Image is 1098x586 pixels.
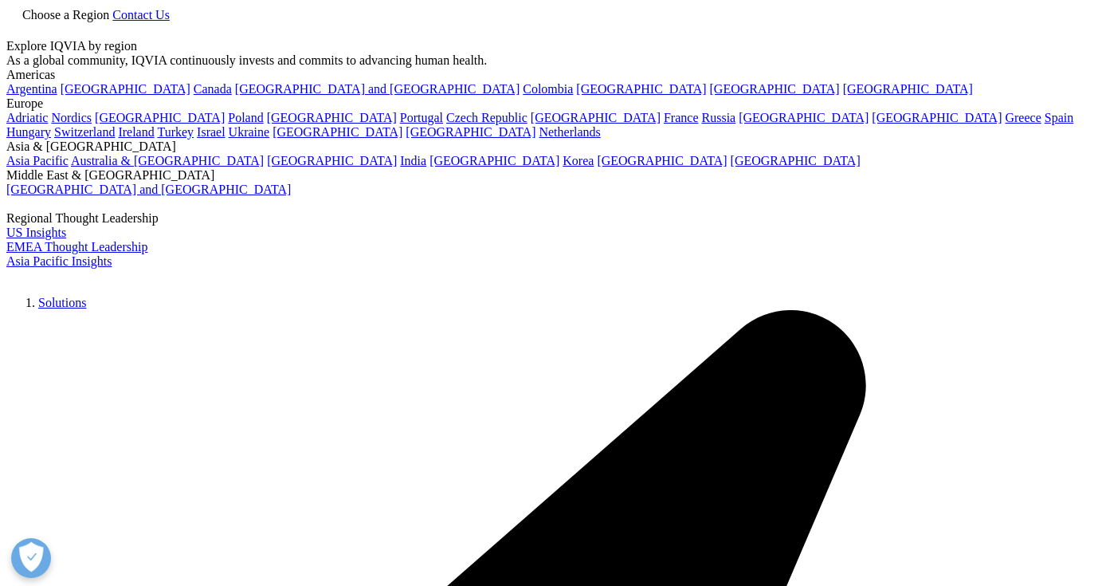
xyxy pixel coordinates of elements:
a: [GEOGRAPHIC_DATA] [273,125,402,139]
a: Greece [1005,111,1041,124]
a: [GEOGRAPHIC_DATA] [61,82,190,96]
a: [GEOGRAPHIC_DATA] and [GEOGRAPHIC_DATA] [6,183,291,196]
div: Americas [6,68,1092,82]
a: Contact Us [112,8,170,22]
div: Explore IQVIA by region [6,39,1092,53]
div: Regional Thought Leadership [6,211,1092,226]
a: [GEOGRAPHIC_DATA] [95,111,225,124]
a: Adriatic [6,111,48,124]
a: Solutions [38,296,86,309]
a: India [400,154,426,167]
a: Portugal [400,111,443,124]
a: Asia Pacific [6,154,69,167]
a: [GEOGRAPHIC_DATA] [597,154,727,167]
a: [GEOGRAPHIC_DATA] [406,125,535,139]
a: Russia [702,111,736,124]
a: [GEOGRAPHIC_DATA] [531,111,661,124]
a: [GEOGRAPHIC_DATA] [576,82,706,96]
a: Ireland [118,125,154,139]
div: Europe [6,96,1092,111]
a: [GEOGRAPHIC_DATA] [872,111,1002,124]
a: US Insights [6,226,66,239]
a: [GEOGRAPHIC_DATA] [731,154,861,167]
a: Nordics [51,111,92,124]
div: Asia & [GEOGRAPHIC_DATA] [6,140,1092,154]
button: Açık Tercihler [11,538,51,578]
a: Korea [563,154,594,167]
a: EMEA Thought Leadership [6,240,147,254]
a: France [664,111,699,124]
a: Ukraine [229,125,270,139]
a: Hungary [6,125,51,139]
a: [GEOGRAPHIC_DATA] and [GEOGRAPHIC_DATA] [235,82,520,96]
a: Colombia [523,82,573,96]
a: [GEOGRAPHIC_DATA] [739,111,869,124]
a: [GEOGRAPHIC_DATA] [429,154,559,167]
a: [GEOGRAPHIC_DATA] [843,82,973,96]
div: Middle East & [GEOGRAPHIC_DATA] [6,168,1092,183]
a: Israel [197,125,225,139]
a: [GEOGRAPHIC_DATA] [710,82,840,96]
a: Canada [194,82,232,96]
a: Australia & [GEOGRAPHIC_DATA] [71,154,264,167]
a: [GEOGRAPHIC_DATA] [267,154,397,167]
a: Netherlands [539,125,600,139]
a: Switzerland [54,125,115,139]
a: Turkey [157,125,194,139]
a: Spain [1045,111,1073,124]
a: Asia Pacific Insights [6,254,112,268]
a: Argentina [6,82,57,96]
a: Poland [228,111,263,124]
a: Czech Republic [446,111,527,124]
div: As a global community, IQVIA continuously invests and commits to advancing human health. [6,53,1092,68]
span: Choose a Region [22,8,109,22]
a: [GEOGRAPHIC_DATA] [267,111,397,124]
